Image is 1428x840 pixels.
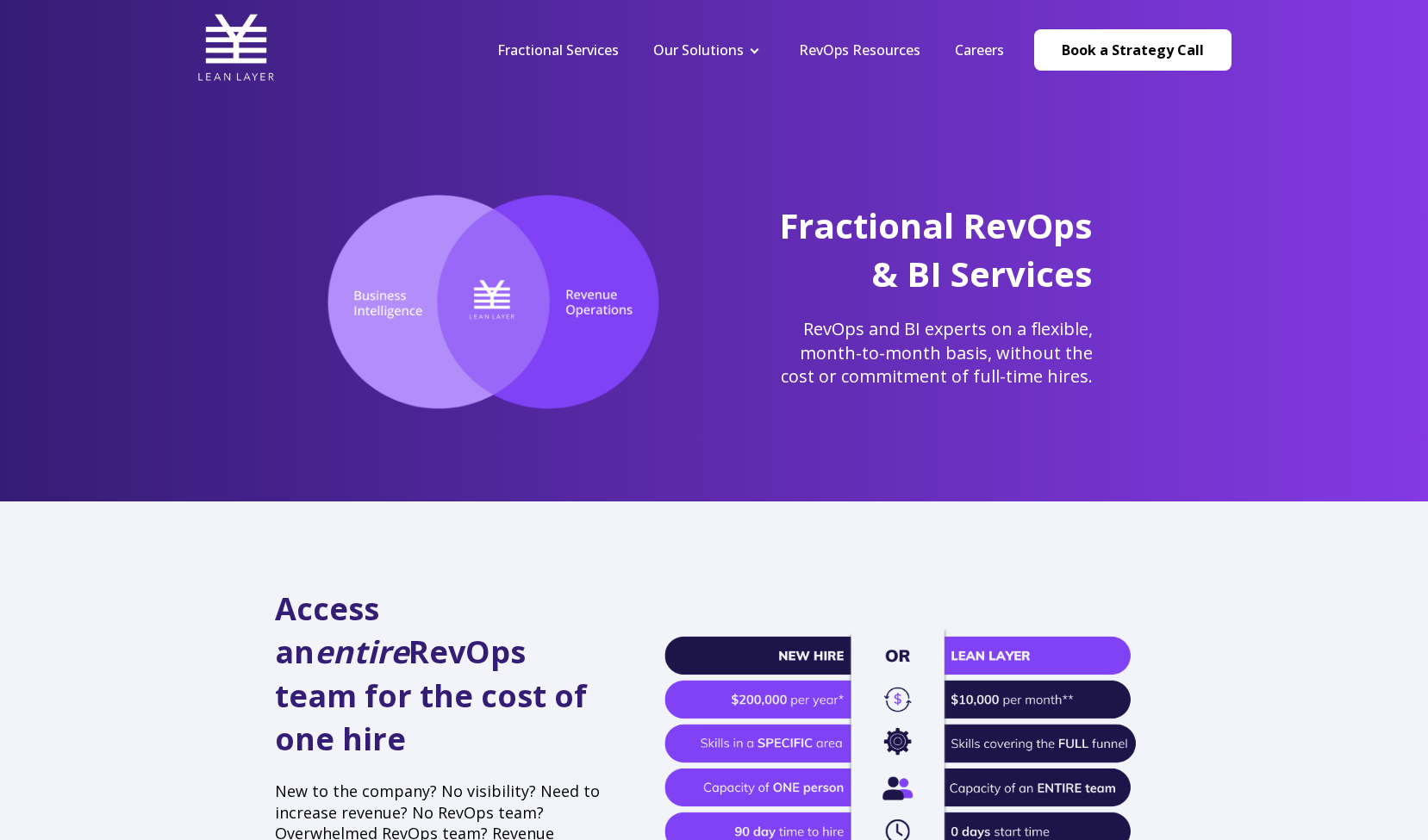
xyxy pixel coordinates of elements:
div: Navigation Menu [480,40,1021,59]
a: Our Solutions [653,40,744,59]
span: Fractional RevOps & BI Services [779,202,1093,297]
span: RevOps and BI experts on a flexible, month-to-month basis, without the cost or commitment of full... [781,317,1093,388]
img: Lean Layer, the intersection of RevOps and Business Intelligence [301,194,686,411]
a: Book a Strategy Call [1034,29,1232,71]
span: Access an RevOps team for the cost of one hire [275,588,587,760]
a: RevOps Resources [799,40,920,59]
img: Lean Layer Logo [197,9,275,86]
em: entire [315,631,408,673]
a: Careers [955,40,1004,59]
a: Fractional Services [497,40,619,59]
